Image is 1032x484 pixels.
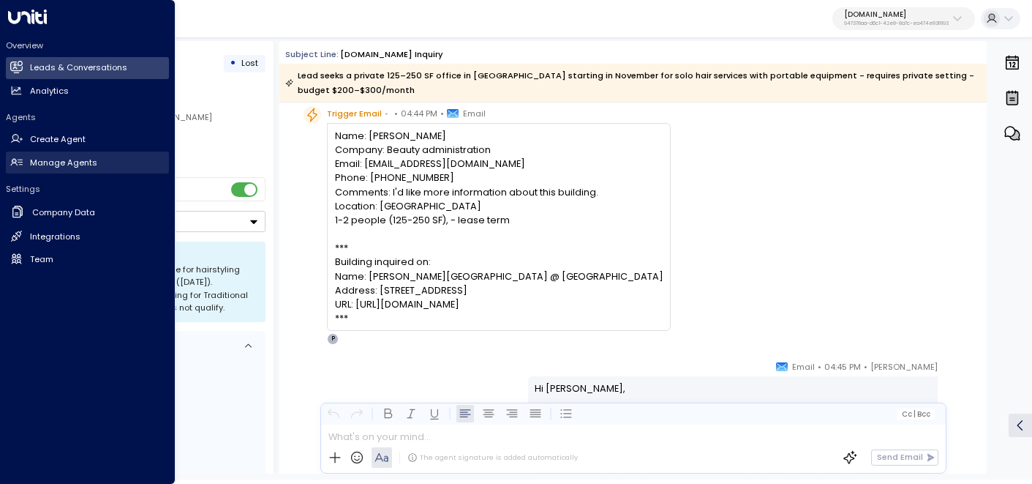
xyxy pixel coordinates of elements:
[407,453,578,463] div: The agent signature is added automatically
[440,106,444,121] span: •
[385,106,388,121] span: •
[335,129,663,326] div: Name: [PERSON_NAME] Company: Beauty administration Email: [EMAIL_ADDRESS][DOMAIN_NAME] Phone: [PH...
[870,360,938,374] span: [PERSON_NAME]
[844,21,949,26] p: 947378aa-d6c1-42e8-8a7c-ea474e83f893
[230,53,236,74] div: •
[347,405,365,422] button: Redo
[832,7,975,31] button: [DOMAIN_NAME]947378aa-d6c1-42e8-8a7c-ea474e83f893
[6,152,169,174] a: Manage Agents
[818,360,821,374] span: •
[30,157,97,169] h2: Manage Agents
[30,85,69,97] h2: Analytics
[30,253,53,266] h2: Team
[6,226,169,247] a: Integrations
[901,410,930,418] span: Cc Bcc
[30,62,127,74] h2: Leads & Conversations
[6,80,169,102] a: Analytics
[944,360,967,383] img: 80_headshot.jpg
[285,68,979,97] div: Lead seeks a private 125–250 SF office in [GEOGRAPHIC_DATA] starting in November for solo hair se...
[6,40,169,51] h2: Overview
[241,57,258,69] span: Lost
[32,206,95,219] h2: Company Data
[463,106,486,121] span: Email
[324,405,342,422] button: Undo
[394,106,398,121] span: •
[6,57,169,79] a: Leads & Conversations
[285,48,339,60] span: Subject Line:
[6,201,169,225] a: Company Data
[6,129,169,151] a: Create Agent
[824,360,861,374] span: 04:45 PM
[6,248,169,270] a: Team
[340,48,443,61] div: [DOMAIN_NAME] Inquiry
[864,360,867,374] span: •
[844,10,949,19] p: [DOMAIN_NAME]
[6,183,169,195] h2: Settings
[897,409,935,420] button: Cc|Bcc
[913,410,915,418] span: |
[327,106,382,121] span: Trigger Email
[327,333,339,345] div: P
[401,106,437,121] span: 04:44 PM
[792,360,815,374] span: Email
[30,133,86,146] h2: Create Agent
[6,111,169,123] h2: Agents
[30,231,80,243] h2: Integrations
